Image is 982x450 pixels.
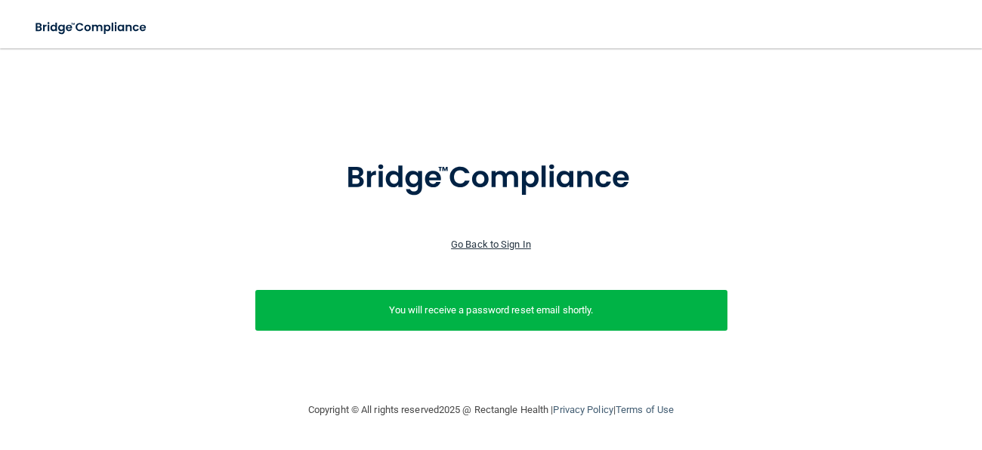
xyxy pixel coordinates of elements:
[721,343,964,403] iframe: Drift Widget Chat Controller
[616,404,674,415] a: Terms of Use
[215,386,767,434] div: Copyright © All rights reserved 2025 @ Rectangle Health | |
[23,12,161,43] img: bridge_compliance_login_screen.278c3ca4.svg
[553,404,613,415] a: Privacy Policy
[451,239,531,250] a: Go Back to Sign In
[315,139,667,217] img: bridge_compliance_login_screen.278c3ca4.svg
[267,301,716,319] p: You will receive a password reset email shortly.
